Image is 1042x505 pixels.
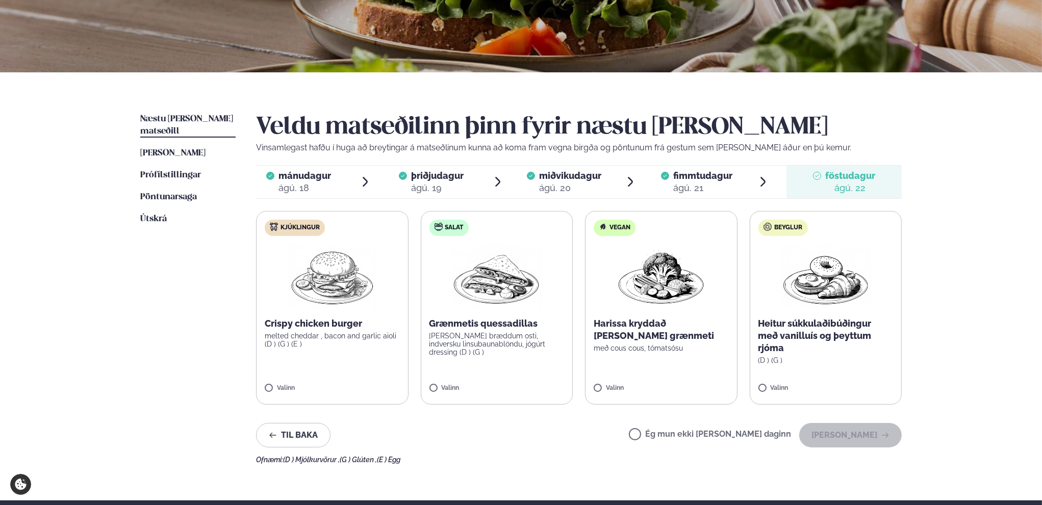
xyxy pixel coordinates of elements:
p: Heitur súkkulaðibúðingur með vanilluís og þeyttum rjóma [758,317,894,354]
span: fimmtudagur [673,170,732,181]
span: miðvikudagur [539,170,601,181]
span: (G ) Glúten , [340,456,377,464]
a: Næstu [PERSON_NAME] matseðill [140,113,236,138]
span: Næstu [PERSON_NAME] matseðill [140,115,233,136]
span: (E ) Egg [377,456,400,464]
img: Croissant.png [781,244,871,309]
span: Kjúklingur [281,224,320,232]
a: Pöntunarsaga [140,191,197,203]
p: Vinsamlegast hafðu í huga að breytingar á matseðlinum kunna að koma fram vegna birgða og pöntunum... [256,142,902,154]
img: Vegan.svg [599,223,607,231]
p: Crispy chicken burger [265,317,400,330]
p: melted cheddar , bacon and garlic aioli (D ) (G ) (E ) [265,332,400,348]
div: Ofnæmi: [256,456,902,464]
div: ágú. 22 [825,182,875,194]
div: ágú. 19 [411,182,464,194]
div: ágú. 21 [673,182,732,194]
p: Harissa kryddað [PERSON_NAME] grænmeti [594,317,729,342]
span: Pöntunarsaga [140,193,197,201]
img: Hamburger.png [287,244,377,309]
span: Vegan [609,224,630,232]
p: (D ) (G ) [758,356,894,364]
a: [PERSON_NAME] [140,147,206,160]
span: Prófílstillingar [140,171,201,179]
p: Grænmetis quessadillas [429,317,565,330]
a: Útskrá [140,213,167,225]
img: chicken.svg [270,223,278,231]
button: [PERSON_NAME] [799,423,902,447]
button: Til baka [256,423,331,447]
a: Cookie settings [10,474,31,495]
span: mánudagur [278,170,331,181]
span: Beyglur [775,224,803,232]
a: Prófílstillingar [140,169,201,181]
img: Vegan.png [616,244,706,309]
h2: Veldu matseðilinn þinn fyrir næstu [PERSON_NAME] [256,113,902,142]
img: bagle-new-16px.svg [764,223,772,231]
img: Quesadilla.png [452,244,542,309]
span: [PERSON_NAME] [140,149,206,157]
img: salad.svg [435,223,443,231]
span: þriðjudagur [411,170,464,181]
span: Salat [445,224,464,232]
div: ágú. 18 [278,182,331,194]
span: (D ) Mjólkurvörur , [283,456,340,464]
span: Útskrá [140,215,167,223]
span: föstudagur [825,170,875,181]
p: [PERSON_NAME] bræddum osti, indversku linsubaunablöndu, jógúrt dressing (D ) (G ) [429,332,565,356]
p: með cous cous, tómatsósu [594,344,729,352]
div: ágú. 20 [539,182,601,194]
